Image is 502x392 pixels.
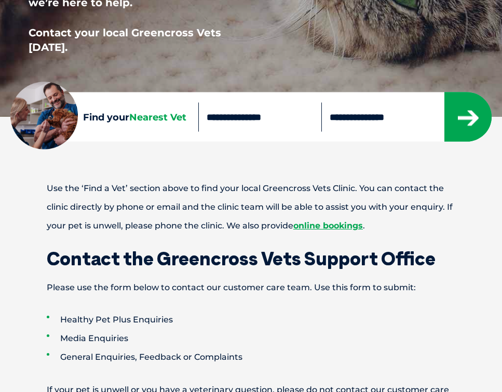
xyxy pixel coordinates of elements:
[83,112,198,121] h4: Find your
[129,111,186,123] span: Nearest Vet
[29,25,231,55] p: Contact your local Greencross Vets [DATE].
[10,249,492,268] h1: Contact the Greencross Vets Support Office
[47,329,492,348] li: Media Enquiries
[47,348,492,367] li: General Enquiries, Feedback or Complaints
[293,221,363,231] a: online bookings
[10,278,492,297] p: Please use the form below to contact our customer care team. Use this form to submit:
[47,310,492,329] li: Healthy Pet Plus Enquiries
[10,179,492,235] p: Use the ‘Find a Vet’ section above to find your local Greencross Vets Clinic. You can contact the...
